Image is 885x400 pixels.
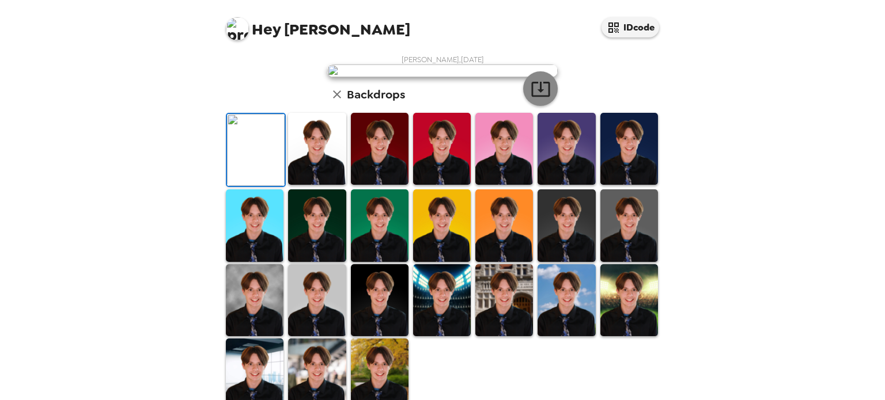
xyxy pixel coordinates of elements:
[347,85,405,104] h6: Backdrops
[226,12,410,37] span: [PERSON_NAME]
[227,114,285,186] img: Original
[327,64,558,77] img: user
[402,55,484,64] span: [PERSON_NAME] , [DATE]
[602,17,659,37] button: IDcode
[226,17,249,40] img: profile pic
[252,19,281,40] span: Hey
